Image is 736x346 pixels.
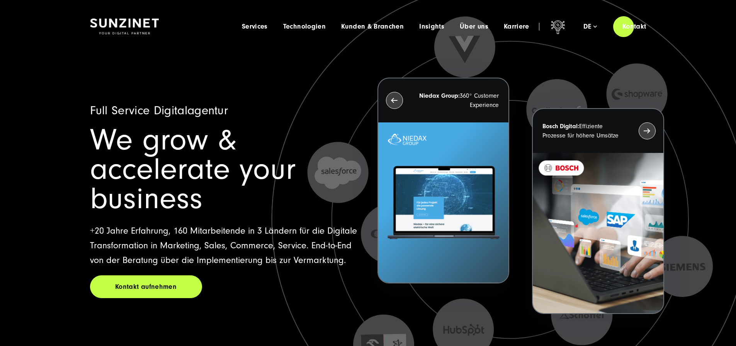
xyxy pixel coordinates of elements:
h1: We grow & accelerate your business [90,126,359,214]
a: Über uns [460,23,488,31]
button: Niedax Group:360° Customer Experience Letztes Projekt von Niedax. Ein Laptop auf dem die Niedax W... [377,78,509,283]
a: Kontakt aufnehmen [90,275,202,298]
button: Bosch Digital:Effiziente Prozesse für höhere Umsätze BOSCH - Kundeprojekt - Digital Transformatio... [532,108,664,314]
p: 360° Customer Experience [417,91,499,110]
strong: Bosch Digital: [542,123,579,130]
p: +20 Jahre Erfahrung, 160 Mitarbeitende in 3 Ländern für die Digitale Transformation in Marketing,... [90,224,359,268]
a: Kunden & Branchen [341,23,404,31]
a: Services [242,23,268,31]
p: Effiziente Prozesse für höhere Umsätze [542,122,624,140]
a: Insights [419,23,444,31]
img: BOSCH - Kundeprojekt - Digital Transformation Agentur SUNZINET [533,153,663,313]
img: SUNZINET Full Service Digital Agentur [90,19,159,35]
a: Technologien [283,23,326,31]
div: de [583,23,597,31]
span: Full Service Digitalagentur [90,103,228,117]
a: Kontakt [613,15,656,37]
img: Letztes Projekt von Niedax. Ein Laptop auf dem die Niedax Website geöffnet ist, auf blauem Hinter... [378,122,508,283]
strong: Niedax Group: [419,92,460,99]
a: Karriere [504,23,529,31]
